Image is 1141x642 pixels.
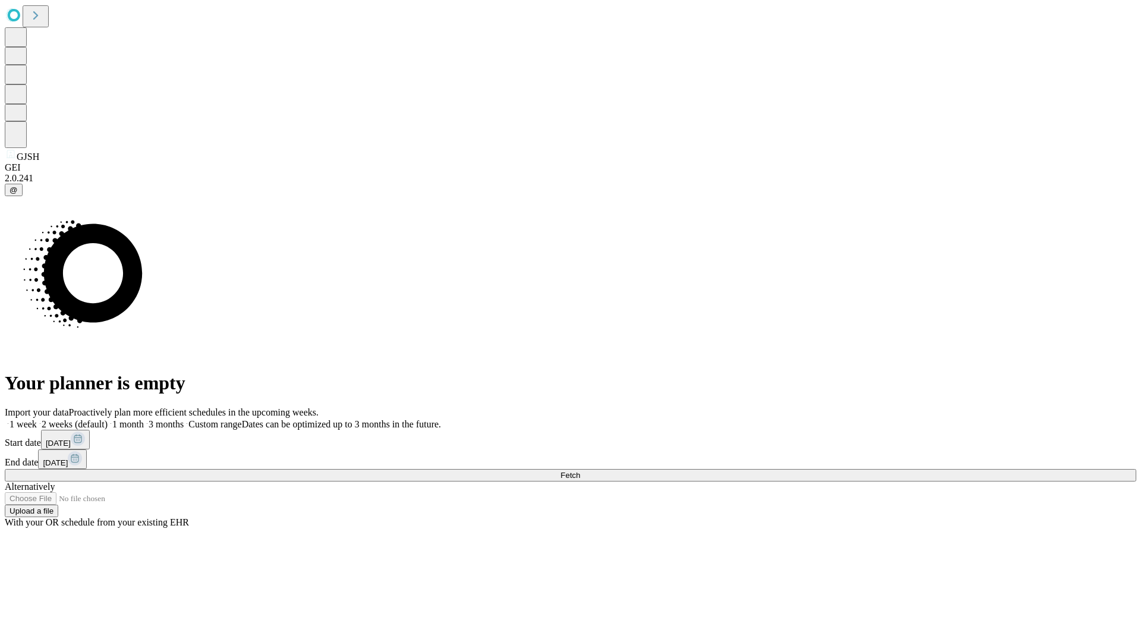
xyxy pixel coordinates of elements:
span: 3 months [149,419,184,429]
span: Dates can be optimized up to 3 months in the future. [242,419,441,429]
h1: Your planner is empty [5,372,1136,394]
div: Start date [5,430,1136,449]
span: 1 week [10,419,37,429]
span: Import your data [5,407,69,417]
button: [DATE] [41,430,90,449]
span: With your OR schedule from your existing EHR [5,517,189,527]
div: 2.0.241 [5,173,1136,184]
span: [DATE] [43,458,68,467]
button: [DATE] [38,449,87,469]
span: Fetch [560,471,580,480]
span: Proactively plan more efficient schedules in the upcoming weeks. [69,407,319,417]
button: @ [5,184,23,196]
span: Custom range [188,419,241,429]
button: Upload a file [5,505,58,517]
span: Alternatively [5,481,55,492]
span: 2 weeks (default) [42,419,108,429]
span: 1 month [112,419,144,429]
span: GJSH [17,152,39,162]
span: [DATE] [46,439,71,448]
div: End date [5,449,1136,469]
span: @ [10,185,18,194]
div: GEI [5,162,1136,173]
button: Fetch [5,469,1136,481]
